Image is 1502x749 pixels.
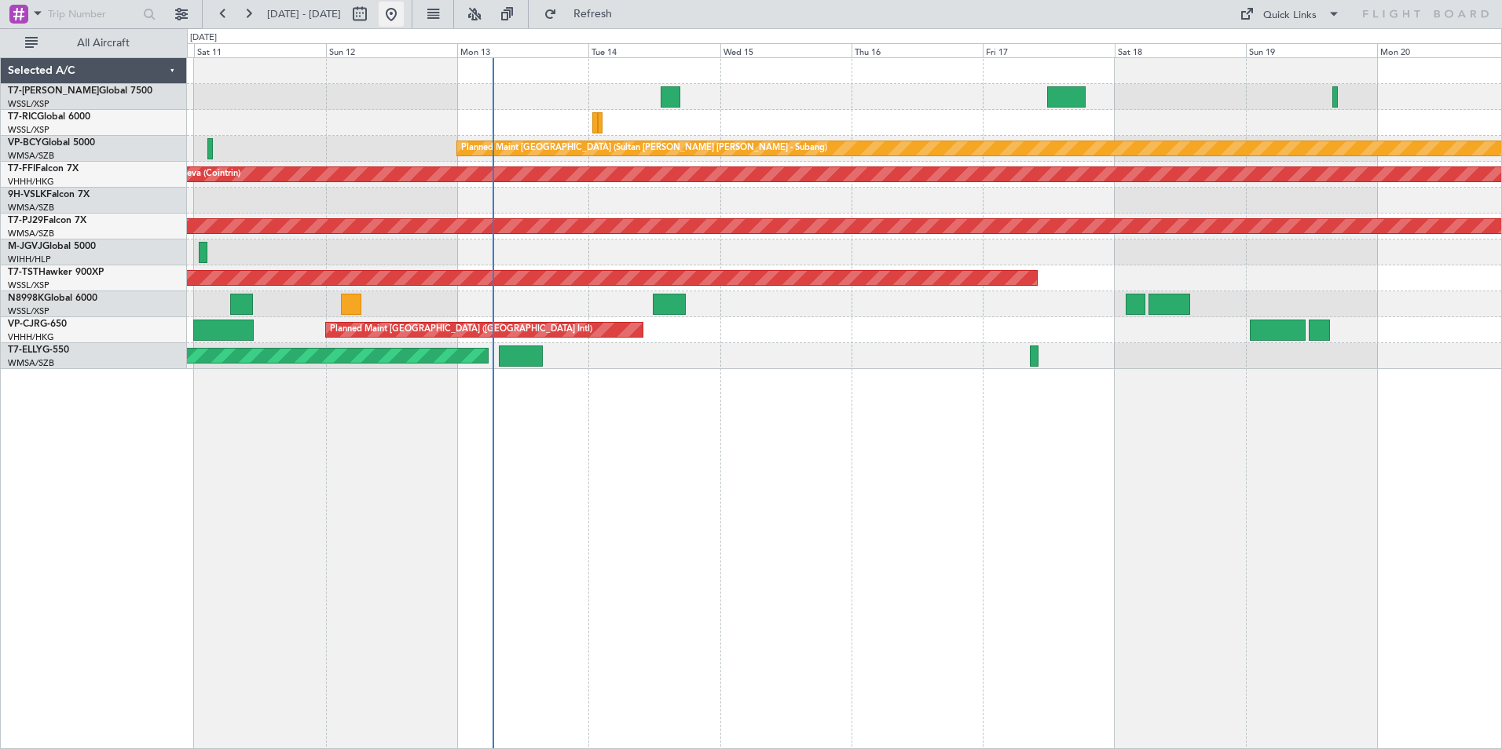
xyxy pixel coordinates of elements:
[8,320,40,329] span: VP-CJR
[8,254,51,265] a: WIHH/HLP
[1263,8,1317,24] div: Quick Links
[326,43,457,57] div: Sun 12
[8,216,86,225] a: T7-PJ29Falcon 7X
[8,202,54,214] a: WMSA/SZB
[8,345,69,355] a: T7-ELLYG-550
[720,43,852,57] div: Wed 15
[1246,43,1377,57] div: Sun 19
[852,43,983,57] div: Thu 16
[8,268,104,277] a: T7-TSTHawker 900XP
[8,112,90,122] a: T7-RICGlobal 6000
[8,320,67,329] a: VP-CJRG-650
[330,318,592,342] div: Planned Maint [GEOGRAPHIC_DATA] ([GEOGRAPHIC_DATA] Intl)
[537,2,631,27] button: Refresh
[8,268,38,277] span: T7-TST
[8,86,152,96] a: T7-[PERSON_NAME]Global 7500
[461,137,827,160] div: Planned Maint [GEOGRAPHIC_DATA] (Sultan [PERSON_NAME] [PERSON_NAME] - Subang)
[8,124,49,136] a: WSSL/XSP
[8,357,54,369] a: WMSA/SZB
[560,9,626,20] span: Refresh
[48,2,138,26] input: Trip Number
[8,242,96,251] a: M-JGVJGlobal 5000
[8,294,44,303] span: N8998K
[983,43,1114,57] div: Fri 17
[8,345,42,355] span: T7-ELLY
[8,331,54,343] a: VHHH/HKG
[8,280,49,291] a: WSSL/XSP
[8,305,49,317] a: WSSL/XSP
[41,38,166,49] span: All Aircraft
[1115,43,1246,57] div: Sat 18
[8,164,79,174] a: T7-FFIFalcon 7X
[267,7,341,21] span: [DATE] - [DATE]
[588,43,720,57] div: Tue 14
[17,31,170,56] button: All Aircraft
[8,86,99,96] span: T7-[PERSON_NAME]
[8,216,43,225] span: T7-PJ29
[8,164,35,174] span: T7-FFI
[8,150,54,162] a: WMSA/SZB
[8,98,49,110] a: WSSL/XSP
[8,228,54,239] a: WMSA/SZB
[8,138,95,148] a: VP-BCYGlobal 5000
[8,190,90,199] a: 9H-VSLKFalcon 7X
[194,43,325,57] div: Sat 11
[8,176,54,188] a: VHHH/HKG
[8,112,37,122] span: T7-RIC
[1232,2,1348,27] button: Quick Links
[8,190,46,199] span: 9H-VSLK
[190,31,217,45] div: [DATE]
[457,43,588,57] div: Mon 13
[8,294,97,303] a: N8998KGlobal 6000
[8,242,42,251] span: M-JGVJ
[8,138,42,148] span: VP-BCY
